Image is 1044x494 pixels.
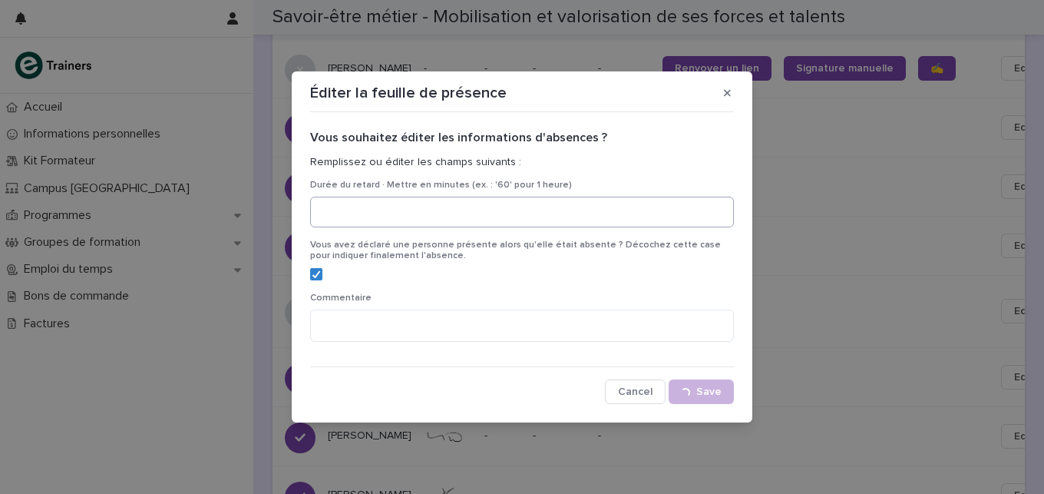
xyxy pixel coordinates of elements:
p: Remplissez ou éditer les champs suivants : [310,156,734,169]
span: Vous avez déclaré une personne présente alors qu'elle était absente ? Décochez cette case pour in... [310,240,721,260]
p: Éditer la feuille de présence [310,84,507,102]
span: Commentaire [310,293,372,303]
span: Save [696,386,722,397]
h2: Vous souhaitez éditer les informations d'absences ? [310,131,734,145]
button: Cancel [605,380,666,404]
button: Save [669,380,734,404]
span: Durée du retard · Mettre en minutes (ex. : '60' pour 1 heure) [310,181,572,190]
span: Cancel [618,386,652,397]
